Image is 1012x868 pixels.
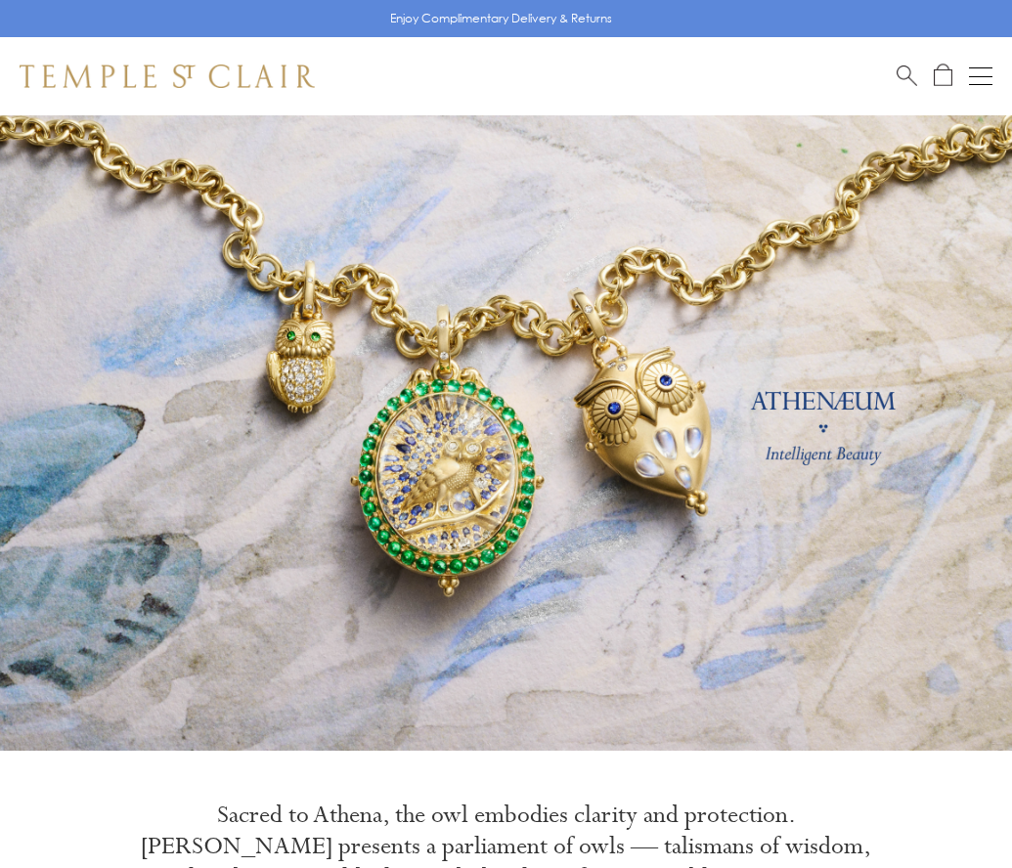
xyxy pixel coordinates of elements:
img: Temple St. Clair [20,65,315,88]
a: Search [897,64,917,88]
button: Open navigation [969,65,992,88]
a: Open Shopping Bag [934,64,952,88]
p: Enjoy Complimentary Delivery & Returns [390,9,612,28]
